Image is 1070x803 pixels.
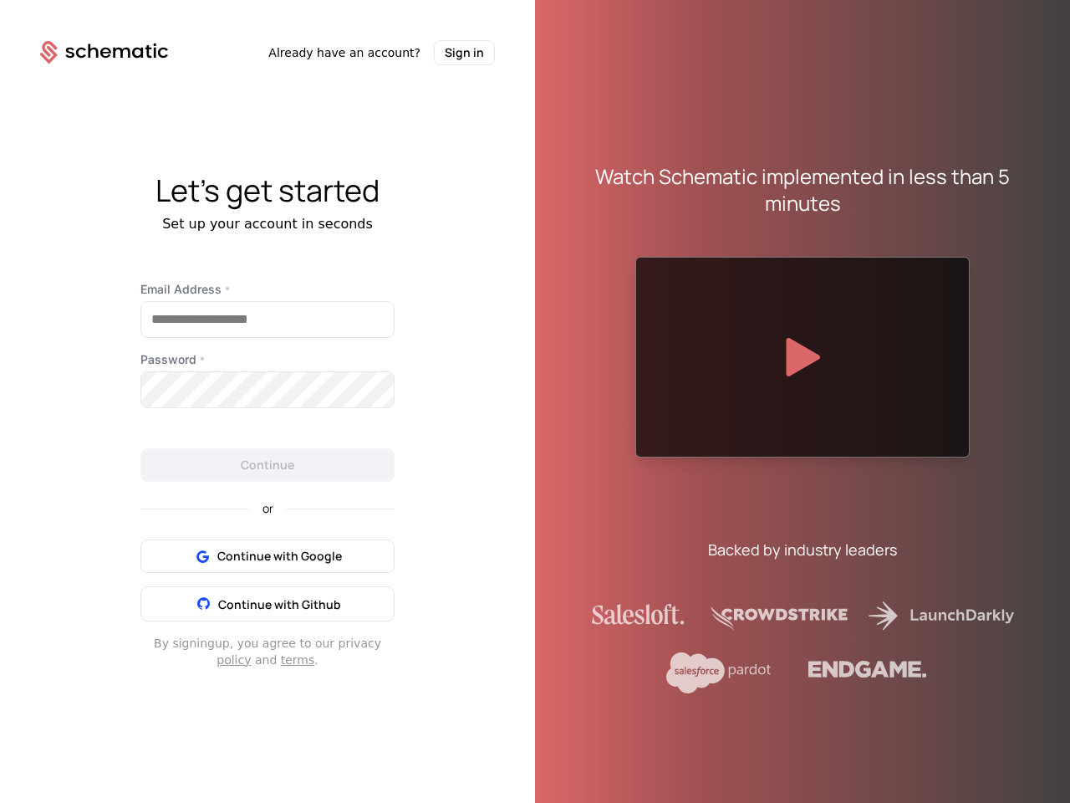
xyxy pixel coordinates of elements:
[140,586,395,621] button: Continue with Github
[140,448,395,482] button: Continue
[140,351,395,368] label: Password
[140,635,395,668] div: By signing up , you agree to our privacy and .
[140,540,395,573] button: Continue with Google
[218,596,341,612] span: Continue with Github
[268,44,420,61] span: Already have an account?
[281,653,315,667] a: terms
[575,163,1030,217] div: Watch Schematic implemented in less than 5 minutes
[249,503,287,514] span: or
[708,538,897,561] div: Backed by industry leaders
[217,548,342,565] span: Continue with Google
[217,653,251,667] a: policy
[434,40,495,65] button: Sign in
[140,281,395,298] label: Email Address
